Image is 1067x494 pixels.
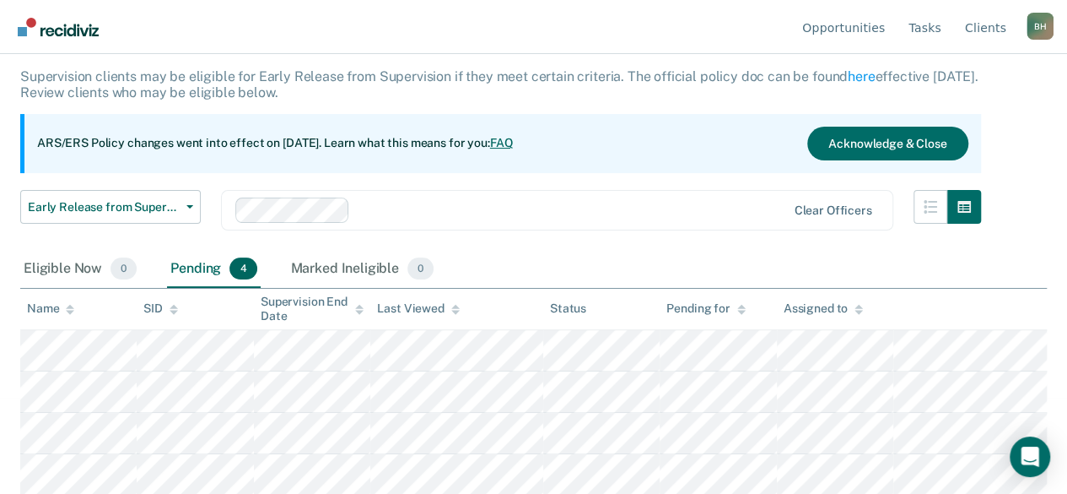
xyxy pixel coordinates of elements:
[784,301,863,316] div: Assigned to
[27,301,74,316] div: Name
[377,301,459,316] div: Last Viewed
[666,301,745,316] div: Pending for
[110,258,137,280] span: 0
[37,135,513,152] p: ARS/ERS Policy changes went into effect on [DATE]. Learn what this means for you:
[848,68,875,84] a: here
[794,204,871,218] div: Clear officers
[20,190,201,224] button: Early Release from Supervision
[261,295,364,323] div: Supervision End Date
[490,136,514,149] a: FAQ
[18,18,99,36] img: Recidiviz
[229,258,256,280] span: 4
[167,251,260,288] div: Pending4
[807,127,967,160] button: Acknowledge & Close
[550,301,586,316] div: Status
[20,251,140,288] div: Eligible Now0
[143,301,178,316] div: SID
[288,251,438,288] div: Marked Ineligible0
[407,258,434,280] span: 0
[28,200,180,214] span: Early Release from Supervision
[1027,13,1054,40] div: B H
[1010,437,1050,477] div: Open Intercom Messenger
[1027,13,1054,40] button: Profile dropdown button
[20,68,978,100] p: Supervision clients may be eligible for Early Release from Supervision if they meet certain crite...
